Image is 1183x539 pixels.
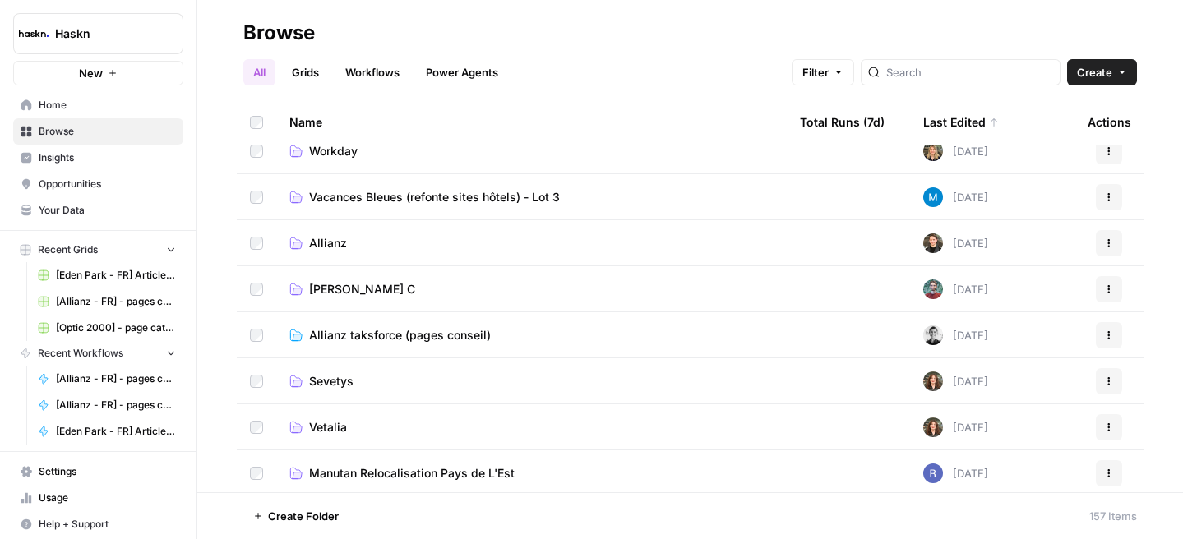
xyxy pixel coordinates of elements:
[39,464,176,479] span: Settings
[13,485,183,511] a: Usage
[309,281,415,297] span: [PERSON_NAME] C
[30,418,183,445] a: [Eden Park - FR] Article de blog - 1000 mots
[30,262,183,288] a: [Eden Park - FR] Article de blog - 1000 mots
[923,141,943,161] img: ziyu4k121h9vid6fczkx3ylgkuqx
[1077,64,1112,81] span: Create
[1089,508,1137,524] div: 157 Items
[19,19,49,48] img: Haskn Logo
[39,517,176,532] span: Help + Support
[289,327,774,343] a: Allianz taksforce (pages conseil)
[289,419,774,435] a: Vetalia
[38,346,123,361] span: Recent Workflows
[13,197,183,223] a: Your Data
[56,320,176,335] span: [Optic 2000] - page catégorie + article de blog
[309,465,515,481] span: Manutan Relocalisation Pays de L'Est
[1088,99,1131,145] div: Actions
[30,392,183,418] a: [Allianz - FR] - pages conseil habitation 🏠 + FAQ
[923,141,988,161] div: [DATE]
[243,59,275,85] a: All
[923,463,943,483] img: u6bh93quptsxrgw026dpd851kwjs
[13,145,183,171] a: Insights
[289,99,774,145] div: Name
[309,419,347,435] span: Vetalia
[13,118,183,145] a: Browse
[923,99,999,145] div: Last Edited
[309,235,347,251] span: Allianz
[56,398,176,412] span: [Allianz - FR] - pages conseil habitation 🏠 + FAQ
[923,417,943,437] img: wbc4lf7e8no3nva14b2bd9f41fnh
[289,189,774,205] a: Vacances Bleues (refonte sites hôtels) - Lot 3
[13,237,183,262] button: Recent Grids
[309,373,354,389] span: Sevetys
[923,371,943,391] img: wbc4lf7e8no3nva14b2bd9f41fnh
[289,235,774,251] a: Allianz
[243,503,349,529] button: Create Folder
[56,294,176,309] span: [Allianz - FR] - pages conseil + FAQ
[13,341,183,366] button: Recent Workflows
[38,242,98,257] span: Recent Grids
[282,59,329,85] a: Grids
[56,268,176,283] span: [Eden Park - FR] Article de blog - 1000 mots
[289,373,774,389] a: Sevetys
[923,463,988,483] div: [DATE]
[923,187,988,207] div: [DATE]
[800,99,885,145] div: Total Runs (7d)
[13,92,183,118] a: Home
[30,315,183,341] a: [Optic 2000] - page catégorie + article de blog
[309,143,358,159] span: Workday
[13,458,183,485] a: Settings
[802,64,829,81] span: Filter
[309,327,491,343] span: Allianz taksforce (pages conseil)
[55,25,155,42] span: Haskn
[923,279,988,299] div: [DATE]
[39,203,176,218] span: Your Data
[289,143,774,159] a: Workday
[309,189,560,205] span: Vacances Bleues (refonte sites hôtels) - Lot 3
[923,325,943,345] img: 5iwot33yo0fowbxplqtedoh7j1jy
[79,65,103,81] span: New
[56,424,176,439] span: [Eden Park - FR] Article de blog - 1000 mots
[13,511,183,537] button: Help + Support
[56,371,176,386] span: [Allianz - FR] - pages conseil retraite 👵🏻 + FAQ
[39,177,176,191] span: Opportunities
[923,417,988,437] div: [DATE]
[39,150,176,165] span: Insights
[923,279,943,299] img: kh2zl9bepegbkudgc8udwrcnxcy3
[335,59,409,85] a: Workflows
[243,20,315,46] div: Browse
[289,281,774,297] a: [PERSON_NAME] C
[30,288,183,315] a: [Allianz - FR] - pages conseil + FAQ
[30,366,183,392] a: [Allianz - FR] - pages conseil retraite 👵🏻 + FAQ
[13,61,183,85] button: New
[923,233,988,253] div: [DATE]
[923,325,988,345] div: [DATE]
[289,465,774,481] a: Manutan Relocalisation Pays de L'Est
[39,124,176,139] span: Browse
[416,59,508,85] a: Power Agents
[268,508,339,524] span: Create Folder
[13,13,183,54] button: Workspace: Haskn
[39,491,176,505] span: Usage
[792,59,854,85] button: Filter
[13,171,183,197] a: Opportunities
[1067,59,1137,85] button: Create
[39,98,176,113] span: Home
[923,233,943,253] img: uhgcgt6zpiex4psiaqgkk0ok3li6
[923,371,988,391] div: [DATE]
[886,64,1053,81] input: Search
[923,187,943,207] img: xlx1vc11lo246mpl6i14p9z1ximr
